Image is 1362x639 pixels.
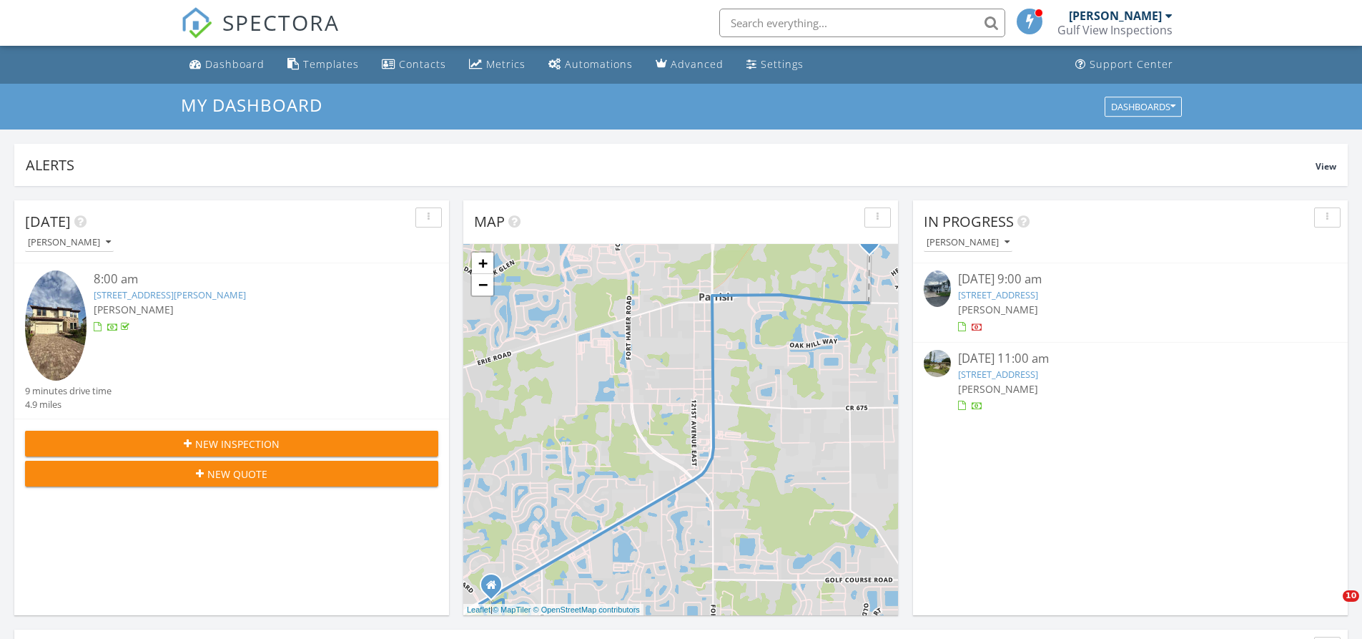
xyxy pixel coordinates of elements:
[924,350,1337,414] a: [DATE] 11:00 am [STREET_ADDRESS] [PERSON_NAME]
[741,52,809,78] a: Settings
[1313,590,1348,625] iframe: Intercom live chat
[958,350,1303,368] div: [DATE] 11:00 am
[565,57,633,71] div: Automations
[958,270,1303,288] div: [DATE] 9:00 am
[25,270,438,411] a: 8:00 am [STREET_ADDRESS][PERSON_NAME] [PERSON_NAME] 9 minutes drive time 4.9 miles
[181,7,212,39] img: The Best Home Inspection Software - Spectora
[1111,102,1175,112] div: Dashboards
[25,461,438,487] button: New Quote
[25,233,114,253] button: [PERSON_NAME]
[958,368,1038,381] a: [STREET_ADDRESS]
[1070,52,1179,78] a: Support Center
[543,52,638,78] a: Automations (Basic)
[533,605,640,614] a: © OpenStreetMap contributors
[1105,97,1182,117] button: Dashboards
[924,233,1012,253] button: [PERSON_NAME]
[195,436,280,452] span: New Inspection
[486,57,525,71] div: Metrics
[303,57,359,71] div: Templates
[463,52,531,78] a: Metrics
[25,212,71,231] span: [DATE]
[184,52,270,78] a: Dashboard
[181,19,340,49] a: SPECTORA
[472,253,493,274] a: Zoom in
[958,303,1038,316] span: [PERSON_NAME]
[958,382,1038,396] span: [PERSON_NAME]
[25,384,112,398] div: 9 minutes drive time
[671,57,724,71] div: Advanced
[181,93,322,117] span: My Dashboard
[25,270,87,380] img: 9350872%2Fcover_photos%2FcvE3cTRvn9NS1nesVNpD%2Fsmall.jpg
[491,585,500,593] div: 4836 Deep Creek Terrace, Parrish, FL, USA, , Parrish FL 34219
[867,236,872,246] i: 1
[472,274,493,296] a: Zoom out
[25,398,112,411] div: 4.9 miles
[958,288,1038,301] a: [STREET_ADDRESS]
[493,605,531,614] a: © MapTiler
[650,52,729,78] a: Advanced
[207,467,267,482] span: New Quote
[94,270,404,288] div: 8:00 am
[463,604,643,616] div: |
[1069,9,1162,23] div: [PERSON_NAME]
[1316,160,1336,172] span: View
[94,303,174,316] span: [PERSON_NAME]
[28,238,111,248] div: [PERSON_NAME]
[222,7,340,37] span: SPECTORA
[924,350,951,377] img: streetview
[467,605,490,614] a: Leaflet
[924,270,1337,334] a: [DATE] 9:00 am [STREET_ADDRESS] [PERSON_NAME]
[927,238,1010,248] div: [PERSON_NAME]
[282,52,365,78] a: Templates
[94,288,246,301] a: [STREET_ADDRESS][PERSON_NAME]
[1090,57,1173,71] div: Support Center
[205,57,265,71] div: Dashboard
[719,9,1005,37] input: Search everything...
[376,52,452,78] a: Contacts
[924,212,1014,231] span: In Progress
[924,270,951,307] img: 9305690%2Fcover_photos%2FXSNteKLO8d6IQTELS0ht%2Fsmall.jpg
[26,155,1316,175] div: Alerts
[761,57,804,71] div: Settings
[1343,590,1359,602] span: 10
[1057,23,1173,37] div: Gulf View Inspections
[25,431,438,457] button: New Inspection
[869,240,878,248] div: 8537 Dove Bog Ter, Parrish, FL 34219
[399,57,446,71] div: Contacts
[474,212,505,231] span: Map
